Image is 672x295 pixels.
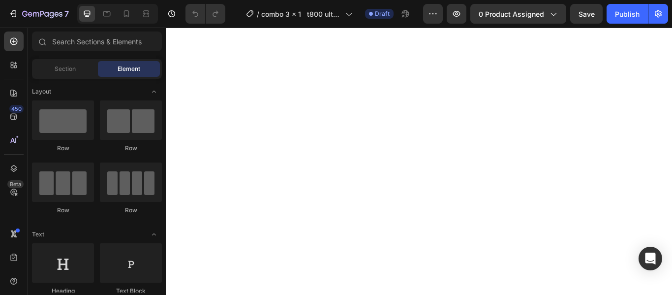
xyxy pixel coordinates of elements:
[146,84,162,99] span: Toggle open
[118,65,140,73] span: Element
[470,4,566,24] button: 0 product assigned
[146,227,162,242] span: Toggle open
[375,9,390,18] span: Draft
[100,144,162,153] div: Row
[32,230,44,239] span: Text
[100,206,162,215] div: Row
[166,28,672,295] iframe: Design area
[9,105,24,113] div: 450
[639,247,662,270] div: Open Intercom Messenger
[257,9,259,19] span: /
[185,4,225,24] div: Undo/Redo
[579,10,595,18] span: Save
[55,65,76,73] span: Section
[261,9,341,19] span: combo 3 x 1 t800 ultra + audifonos
[607,4,648,24] button: Publish
[7,180,24,188] div: Beta
[479,9,544,19] span: 0 product assigned
[4,4,73,24] button: 7
[32,32,162,51] input: Search Sections & Elements
[615,9,640,19] div: Publish
[32,87,51,96] span: Layout
[64,8,69,20] p: 7
[570,4,603,24] button: Save
[32,206,94,215] div: Row
[32,144,94,153] div: Row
